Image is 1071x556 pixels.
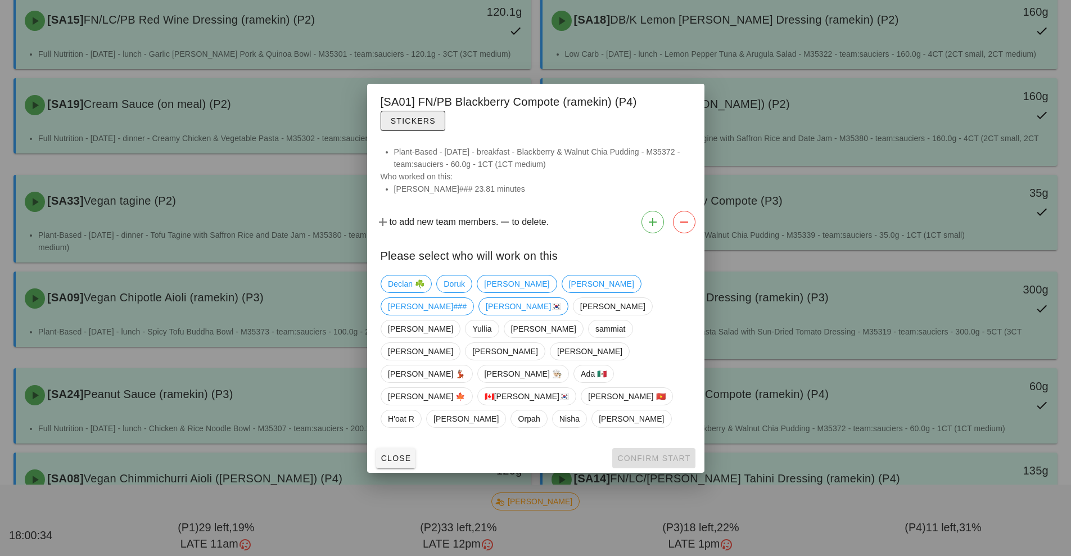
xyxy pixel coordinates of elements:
span: Close [381,454,412,463]
button: Close [376,448,416,468]
div: Please select who will work on this [367,238,704,270]
span: [PERSON_NAME] [388,343,453,360]
li: [PERSON_NAME]### 23.81 minutes [394,183,691,195]
span: Orpah [518,410,540,427]
li: Plant-Based - [DATE] - breakfast - Blackberry & Walnut Chia Pudding - M35372 - team:sauciers - 60... [394,146,691,170]
span: 🇨🇦[PERSON_NAME]🇰🇷 [484,388,569,405]
span: Declan ☘️ [388,275,424,292]
span: [PERSON_NAME] [472,343,537,360]
span: Doruk [444,275,465,292]
span: [PERSON_NAME] 💃🏽 [388,365,466,382]
button: Stickers [381,111,445,131]
span: [PERSON_NAME] 🍁 [388,388,466,405]
span: Ada 🇲🇽 [581,365,607,382]
div: [SA01] FN/PB Blackberry Compote (ramekin) (P4) [367,84,704,137]
span: [PERSON_NAME]🇰🇷 [486,298,561,315]
span: [PERSON_NAME] 🇻🇳 [588,388,666,405]
span: [PERSON_NAME] [510,320,576,337]
span: [PERSON_NAME] [433,410,498,427]
span: Stickers [390,116,436,125]
span: [PERSON_NAME] 👨🏼‍🍳 [484,365,562,382]
span: Nisha [559,410,579,427]
span: [PERSON_NAME] [568,275,634,292]
div: Who worked on this: [367,146,704,206]
span: H'oat R [388,410,414,427]
div: to add new team members. to delete. [367,206,704,238]
span: sammiat [595,320,625,337]
span: [PERSON_NAME] [599,410,664,427]
span: [PERSON_NAME] [484,275,549,292]
span: Yullia [472,320,491,337]
span: [PERSON_NAME] [557,343,622,360]
span: [PERSON_NAME]### [388,298,467,315]
span: [PERSON_NAME] [580,298,645,315]
span: [PERSON_NAME] [388,320,453,337]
